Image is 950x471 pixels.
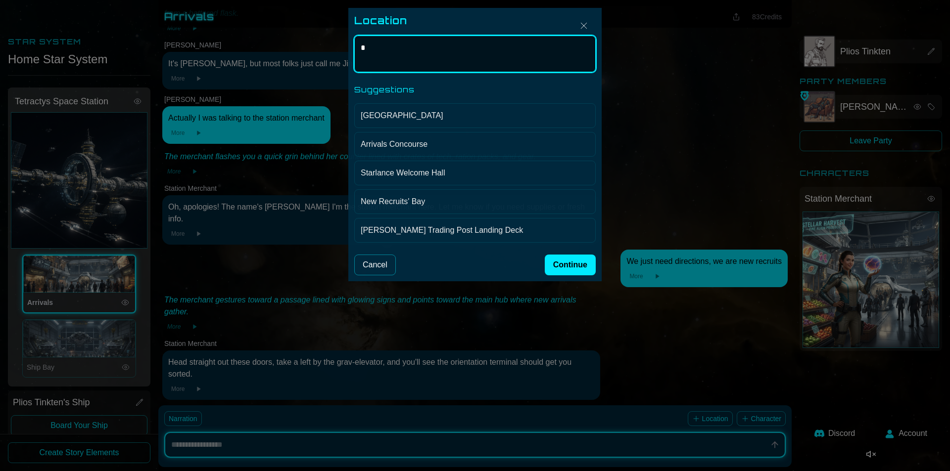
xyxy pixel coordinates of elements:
button: Starlance Welcome Hall [354,161,596,185]
button: Cancel [354,255,396,275]
button: Arrivals Concourse [354,132,596,157]
div: Suggestions [354,84,415,95]
button: [GEOGRAPHIC_DATA] [354,103,596,128]
img: Close [578,20,590,32]
button: [PERSON_NAME] Trading Post Landing Deck [354,218,596,243]
button: Continue [545,255,596,275]
button: New Recruits' Bay [354,189,596,214]
h2: location [354,14,596,28]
